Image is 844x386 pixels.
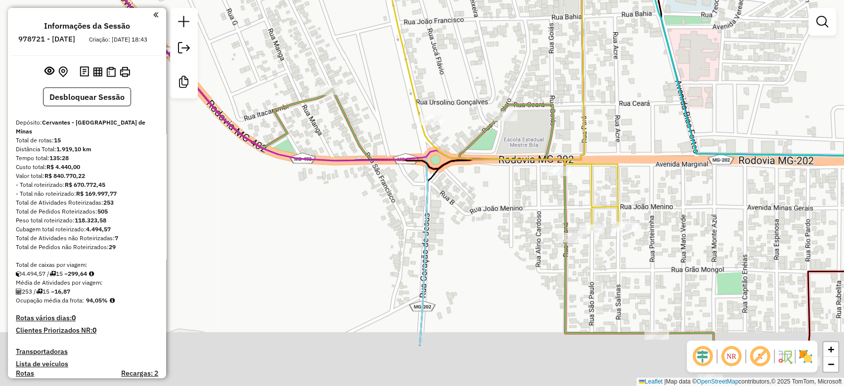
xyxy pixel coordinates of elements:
[16,154,158,163] div: Tempo total:
[16,278,158,287] div: Média de Atividades por viagem:
[16,119,145,135] strong: Cervantes - [GEOGRAPHIC_DATA] de Minas
[153,9,158,20] a: Clique aqui para minimizar o painel
[798,348,813,364] img: Exibir/Ocultar setores
[85,35,151,44] div: Criação: [DATE] 18:43
[89,271,94,277] i: Meta Caixas/viagem: 1,00 Diferença: 298,64
[16,297,84,304] span: Ocupação média da frota:
[697,378,739,385] a: OpenStreetMap
[828,343,834,355] span: +
[16,243,158,252] div: Total de Pedidos não Roteirizados:
[43,64,56,80] button: Exibir sessão original
[636,378,844,386] div: Map data © contributors,© 2025 TomTom, Microsoft
[16,234,158,243] div: Total de Atividades não Roteirizadas:
[691,344,714,368] span: Ocultar deslocamento
[78,64,91,80] button: Logs desbloquear sessão
[174,12,194,34] a: Nova sessão e pesquisa
[174,72,194,94] a: Criar modelo
[16,260,158,269] div: Total de caixas por viagem:
[828,358,834,370] span: −
[18,35,75,43] h6: 978721 - [DATE]
[86,297,108,304] strong: 94,05%
[748,344,772,368] span: Exibir rótulo
[86,225,111,233] strong: 4.494,57
[75,216,106,224] strong: 118.323,58
[44,172,85,179] strong: R$ 840.770,22
[16,163,158,172] div: Custo total:
[664,378,666,385] span: |
[49,154,69,162] strong: 135:28
[16,216,158,225] div: Peso total roteirizado:
[68,270,87,277] strong: 299,64
[16,287,158,296] div: 253 / 15 =
[121,369,158,378] h4: Recargas: 2
[16,172,158,180] div: Valor total:
[36,289,43,295] i: Total de rotas
[16,189,158,198] div: - Total não roteirizado:
[16,289,22,295] i: Total de Atividades
[16,118,158,136] div: Depósito:
[49,271,56,277] i: Total de rotas
[174,38,194,60] a: Exportar sessão
[16,271,22,277] i: Cubagem total roteirizado
[54,288,70,295] strong: 16,87
[97,208,108,215] strong: 505
[44,21,130,31] h4: Informações da Sessão
[16,145,158,154] div: Distância Total:
[16,369,34,378] a: Rotas
[16,347,158,356] h4: Transportadoras
[103,199,114,206] strong: 253
[65,181,105,188] strong: R$ 670.772,45
[823,357,838,372] a: Zoom out
[16,180,158,189] div: - Total roteirizado:
[72,313,76,322] strong: 0
[56,145,91,153] strong: 1.919,10 km
[16,136,158,145] div: Total de rotas:
[639,378,663,385] a: Leaflet
[16,207,158,216] div: Total de Pedidos Roteirizados:
[812,12,832,32] a: Exibir filtros
[109,243,116,251] strong: 29
[16,326,158,335] h4: Clientes Priorizados NR:
[16,269,158,278] div: 4.494,57 / 15 =
[110,298,115,303] em: Média calculada utilizando a maior ocupação (%Peso ou %Cubagem) de cada rota da sessão. Rotas cro...
[719,344,743,368] span: Ocultar NR
[115,234,118,242] strong: 7
[16,360,158,368] h4: Lista de veículos
[92,326,96,335] strong: 0
[54,136,61,144] strong: 15
[16,225,158,234] div: Cubagem total roteirizado:
[823,342,838,357] a: Zoom in
[76,190,117,197] strong: R$ 169.997,77
[43,87,131,106] button: Desbloquear Sessão
[16,198,158,207] div: Total de Atividades Roteirizadas:
[16,314,158,322] h4: Rotas vários dias:
[46,163,80,171] strong: R$ 4.440,00
[118,65,132,79] button: Imprimir Rotas
[104,65,118,79] button: Visualizar Romaneio
[56,64,70,80] button: Centralizar mapa no depósito ou ponto de apoio
[91,65,104,78] button: Visualizar relatório de Roteirização
[777,348,793,364] img: Fluxo de ruas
